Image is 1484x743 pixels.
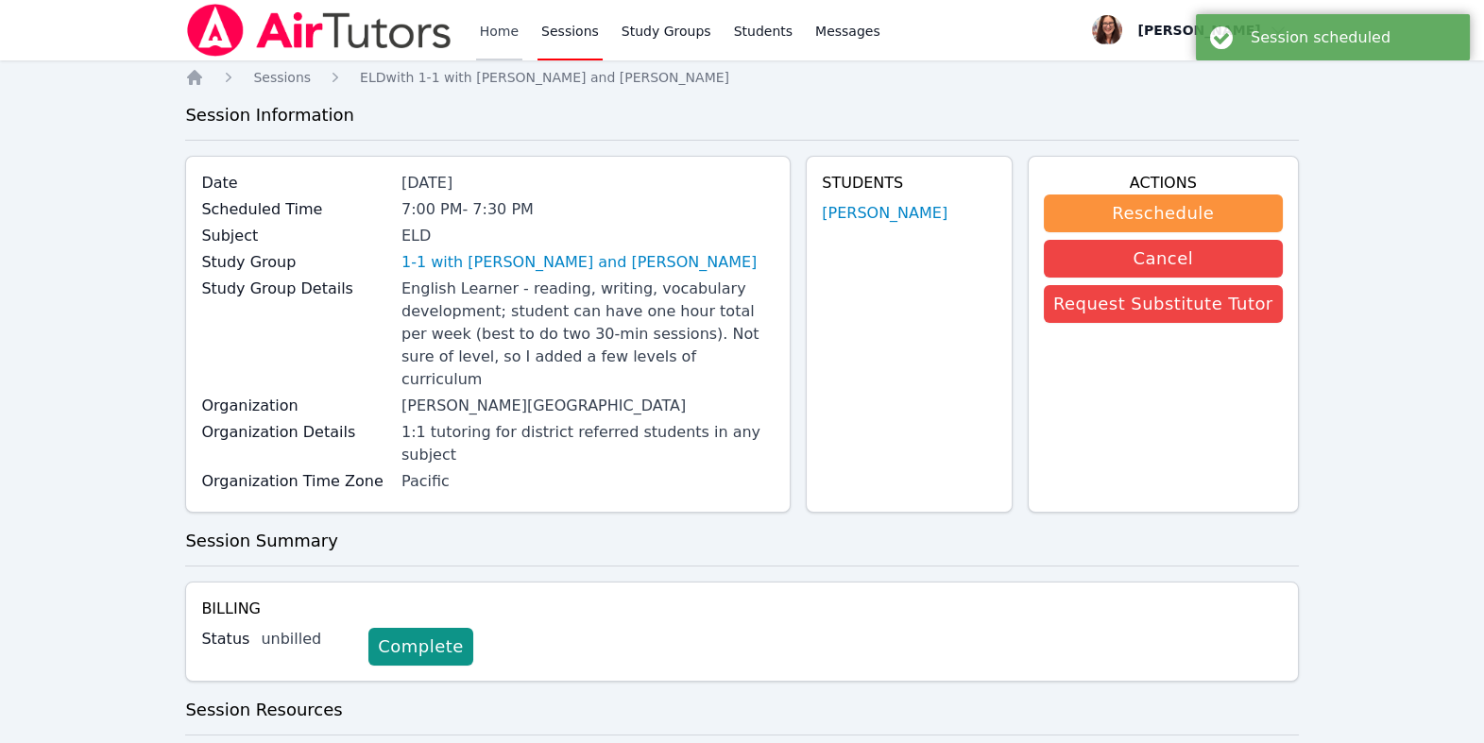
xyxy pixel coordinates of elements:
[401,470,775,493] div: Pacific
[1044,172,1283,194] h4: Actions
[201,198,390,221] label: Scheduled Time
[1044,240,1283,278] button: Cancel
[261,628,353,650] div: unbilled
[1251,28,1456,46] div: Session scheduled
[201,598,1282,620] h4: Billing
[201,470,390,493] label: Organization Time Zone
[401,395,775,417] div: [PERSON_NAME][GEOGRAPHIC_DATA]
[185,68,1298,87] nav: Breadcrumb
[401,278,775,391] div: English Learner - reading, writing, vocabulary development; student can have one hour total per w...
[360,70,729,85] span: ELD with 1-1 with [PERSON_NAME] and [PERSON_NAME]
[185,4,452,57] img: Air Tutors
[401,421,775,466] div: 1:1 tutoring for district referred students in any subject
[201,225,390,247] label: Subject
[401,172,775,194] div: [DATE]
[1044,194,1283,232] button: Reschedule
[822,172,997,194] h4: Students
[185,102,1298,128] h3: Session Information
[401,198,775,221] div: 7:00 PM - 7:30 PM
[360,68,729,87] a: ELDwith 1-1 with [PERSON_NAME] and [PERSON_NAME]
[201,395,390,417] label: Organization
[201,278,390,300] label: Study Group Details
[185,528,1298,554] h3: Session Summary
[815,22,880,41] span: Messages
[201,172,390,194] label: Date
[201,251,390,274] label: Study Group
[368,628,472,666] a: Complete
[1044,285,1283,323] button: Request Substitute Tutor
[201,628,249,650] label: Status
[822,202,947,225] a: [PERSON_NAME]
[253,68,311,87] a: Sessions
[185,697,1298,723] h3: Session Resources
[253,70,311,85] span: Sessions
[401,225,775,247] div: ELD
[201,421,390,444] label: Organization Details
[401,251,757,274] a: 1-1 with [PERSON_NAME] and [PERSON_NAME]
